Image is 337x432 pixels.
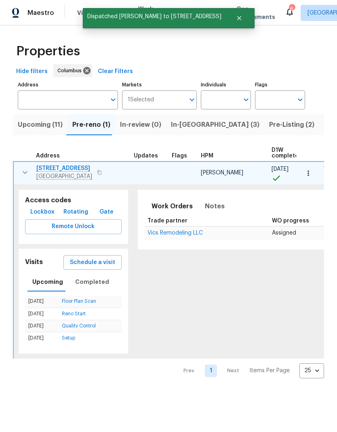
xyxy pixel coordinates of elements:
[25,308,59,320] td: [DATE]
[120,119,161,130] span: In-review (0)
[240,94,252,105] button: Open
[25,196,122,205] h5: Access codes
[27,205,58,220] button: Lockbox
[272,166,289,172] span: [DATE]
[25,219,122,234] button: Remote Unlock
[295,94,306,105] button: Open
[70,258,115,268] span: Schedule a visit
[16,47,80,55] span: Properties
[201,170,243,176] span: [PERSON_NAME]
[75,277,109,287] span: Completed
[13,64,51,79] button: Hide filters
[272,147,299,159] span: D1W complete
[236,5,275,21] span: Geo Assignments
[205,365,217,377] a: Goto page 1
[98,67,133,77] span: Clear Filters
[171,119,259,130] span: In-[GEOGRAPHIC_DATA] (3)
[138,5,159,21] span: Work Orders
[18,82,118,87] label: Address
[32,222,115,232] span: Remote Unlock
[128,96,154,103] span: 1 Selected
[289,5,295,13] div: 6
[272,218,309,224] span: WO progress
[25,320,59,332] td: [DATE]
[62,299,96,304] a: Floor Plan Scan
[122,82,197,87] label: Markets
[72,119,110,130] span: Pre-reno (1)
[63,207,88,217] span: Rotating
[83,8,226,25] span: Dispatched [PERSON_NAME] to [STREET_ADDRESS]
[18,119,63,130] span: Upcoming (11)
[16,67,48,77] span: Hide filters
[255,82,305,87] label: Flags
[186,94,198,105] button: Open
[269,119,314,130] span: Pre-Listing (2)
[77,9,94,17] span: Visits
[30,207,55,217] span: Lockbox
[201,82,251,87] label: Individuals
[107,94,119,105] button: Open
[36,153,60,159] span: Address
[62,336,75,340] a: Setup
[57,67,85,75] span: Columbus
[176,363,324,378] nav: Pagination Navigation
[226,10,253,26] button: Close
[27,9,54,17] span: Maestro
[97,207,116,217] span: Gate
[93,205,119,220] button: Gate
[249,367,290,375] p: Items Per Page
[299,360,324,381] div: 25
[63,255,122,270] button: Schedule a visit
[25,296,59,308] td: [DATE]
[95,64,136,79] button: Clear Filters
[62,323,96,328] a: Quality Control
[60,205,91,220] button: Rotating
[32,277,63,287] span: Upcoming
[25,332,59,344] td: [DATE]
[62,311,86,316] a: Reno Start
[25,258,43,266] h5: Visits
[53,64,92,77] div: Columbus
